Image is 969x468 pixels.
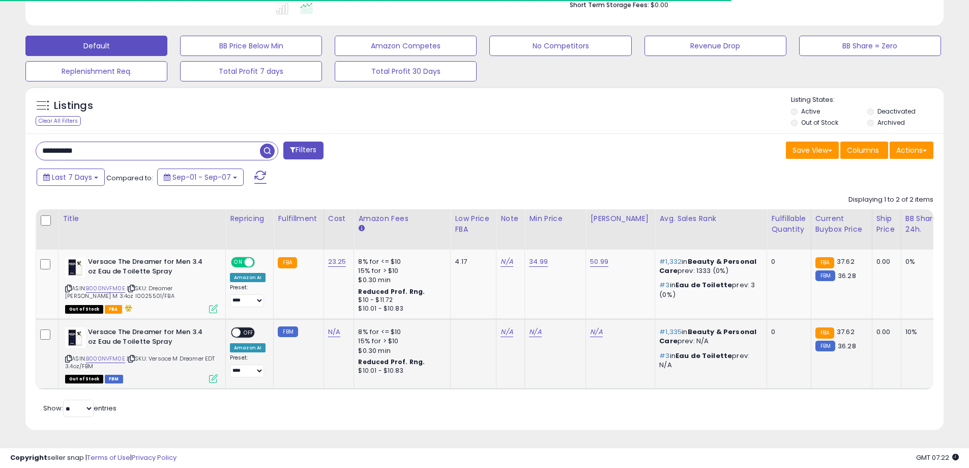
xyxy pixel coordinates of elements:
[876,327,893,337] div: 0.00
[358,367,443,375] div: $10.01 - $10.83
[230,284,266,307] div: Preset:
[232,258,245,267] span: ON
[278,326,298,337] small: FBM
[253,258,270,267] span: OFF
[358,327,443,337] div: 8% for <= $10
[65,284,174,299] span: | SKU: Dreamer [PERSON_NAME] M 3.4oz I0025501/FBA
[455,213,492,235] div: Low Price FBA
[65,257,85,278] img: 51awrQlJjwL._SL40_.jpg
[501,257,513,267] a: N/A
[529,257,548,267] a: 34.99
[180,36,322,56] button: BB Price Below Min
[88,257,212,279] b: Versace The Dreamer for Men 3.4 oz Eau de Toilette Spray
[241,328,257,337] span: OFF
[786,142,839,159] button: Save View
[43,403,116,413] span: Show: entries
[65,327,218,382] div: ASIN:
[659,351,759,370] p: in prev: N/A
[791,95,944,105] p: Listing States:
[278,213,319,224] div: Fulfillment
[801,107,820,116] label: Active
[659,281,759,299] p: in prev: 3 (0%)
[815,341,835,351] small: FBM
[10,453,47,462] strong: Copyright
[815,213,868,235] div: Current Buybox Price
[771,257,803,266] div: 0
[529,213,581,224] div: Min Price
[328,327,340,337] a: N/A
[230,213,269,224] div: Repricing
[815,270,835,281] small: FBM
[840,142,888,159] button: Columns
[230,343,266,352] div: Amazon AI
[659,351,669,361] span: #3
[37,169,105,186] button: Last 7 Days
[172,172,231,182] span: Sep-01 - Sep-07
[10,453,177,463] div: seller snap | |
[132,453,177,462] a: Privacy Policy
[358,337,443,346] div: 15% for > $10
[905,327,939,337] div: 10%
[358,287,425,296] b: Reduced Prof. Rng.
[815,327,834,339] small: FBA
[65,375,103,383] span: All listings that are currently out of stock and unavailable for purchase on Amazon
[590,213,651,224] div: [PERSON_NAME]
[838,271,856,281] span: 36.28
[848,195,933,205] div: Displaying 1 to 2 of 2 items
[799,36,941,56] button: BB Share = Zero
[25,61,167,81] button: Replenishment Req.
[659,280,669,290] span: #3
[876,213,897,235] div: Ship Price
[837,257,855,266] span: 37.62
[815,257,834,268] small: FBA
[644,36,786,56] button: Revenue Drop
[86,284,125,293] a: B000NVFM0E
[230,273,266,282] div: Amazon AI
[335,61,477,81] button: Total Profit 30 Days
[105,305,122,314] span: FBA
[230,354,266,377] div: Preset:
[278,257,297,268] small: FBA
[876,257,893,266] div: 0.00
[529,327,541,337] a: N/A
[283,142,323,159] button: Filters
[877,118,905,127] label: Archived
[771,327,803,337] div: 0
[676,351,732,361] span: Eau de Toilette
[86,354,125,363] a: B000NVFM0E
[65,257,218,312] div: ASIN:
[36,116,81,126] div: Clear All Filters
[52,172,92,182] span: Last 7 Days
[358,213,446,224] div: Amazon Fees
[358,357,425,366] b: Reduced Prof. Rng.
[877,107,916,116] label: Deactivated
[659,327,759,346] p: in prev: N/A
[916,453,959,462] span: 2025-09-15 07:22 GMT
[105,375,123,383] span: FBM
[659,257,759,276] p: in prev: 1333 (0%)
[328,213,350,224] div: Cost
[905,213,943,235] div: BB Share 24h.
[676,280,732,290] span: Eau de Toilette
[63,213,221,224] div: Title
[106,173,153,183] span: Compared to:
[659,213,762,224] div: Avg. Sales Rank
[358,296,443,305] div: $10 - $11.72
[570,1,649,9] b: Short Term Storage Fees:
[801,118,838,127] label: Out of Stock
[659,327,756,346] span: Beauty & Personal Care
[87,453,130,462] a: Terms of Use
[65,327,85,348] img: 51awrQlJjwL._SL40_.jpg
[590,327,602,337] a: N/A
[358,257,443,266] div: 8% for <= $10
[489,36,631,56] button: No Competitors
[358,276,443,285] div: $0.30 min
[847,145,879,155] span: Columns
[659,327,682,337] span: #1,335
[838,341,856,351] span: 36.28
[501,327,513,337] a: N/A
[65,354,215,370] span: | SKU: Versace M Dreamer EDT 3.4oz/FBM
[659,257,682,266] span: #1,332
[180,61,322,81] button: Total Profit 7 days
[771,213,806,235] div: Fulfillable Quantity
